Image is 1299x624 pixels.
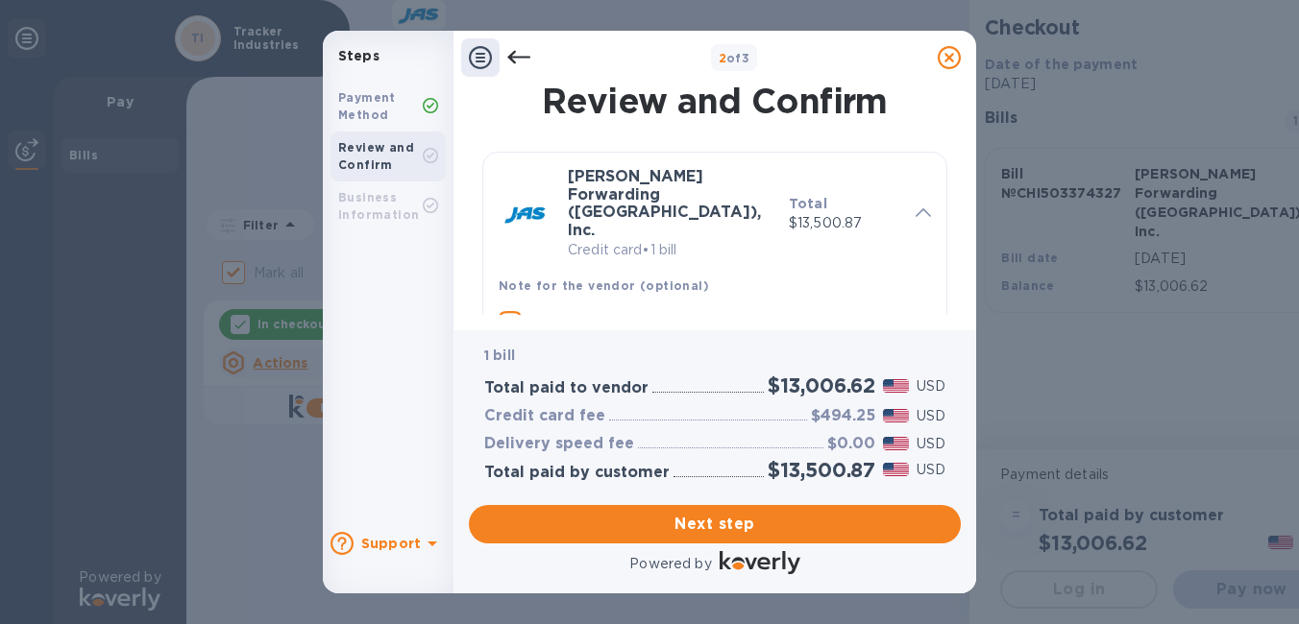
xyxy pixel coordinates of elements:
h3: Delivery speed fee [484,435,634,453]
p: $13,500.87 [789,213,900,233]
h1: Review and Confirm [478,81,951,121]
h3: $0.00 [827,435,875,453]
span: 2 [719,51,726,65]
img: USD [883,379,909,393]
b: Payment Method [338,90,396,122]
img: USD [883,437,909,450]
b: Support [361,536,421,551]
h2: $13,006.62 [768,373,875,397]
h2: $13,500.87 [768,458,875,482]
b: 1 bill [484,348,515,363]
p: USD [917,406,945,426]
b: [PERSON_NAME] Forwarding ([GEOGRAPHIC_DATA]), Inc. [568,167,761,239]
p: USD [917,376,945,396]
h3: Total paid by customer [484,464,670,482]
img: Logo [720,551,800,574]
h3: Total paid to vendor [484,379,649,397]
u: Add a note [529,315,611,330]
b: Note for the vendor (optional) [499,278,709,293]
b: Total [789,196,827,211]
p: Powered by [629,554,711,574]
img: USD [883,463,909,476]
h3: Credit card fee [484,407,605,425]
span: Next step [484,513,945,536]
button: Next step [469,505,961,543]
b: Review and Confirm [338,140,414,172]
b: Business Information [338,190,419,222]
p: USD [917,460,945,480]
b: of 3 [719,51,750,65]
b: Steps [338,48,380,63]
h3: $494.25 [811,407,875,425]
div: [PERSON_NAME] Forwarding ([GEOGRAPHIC_DATA]), Inc.Credit card•1 billTotal$13,500.87Note for the v... [499,168,931,370]
img: USD [883,409,909,422]
p: USD [917,434,945,454]
p: Credit card • 1 bill [568,240,773,260]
